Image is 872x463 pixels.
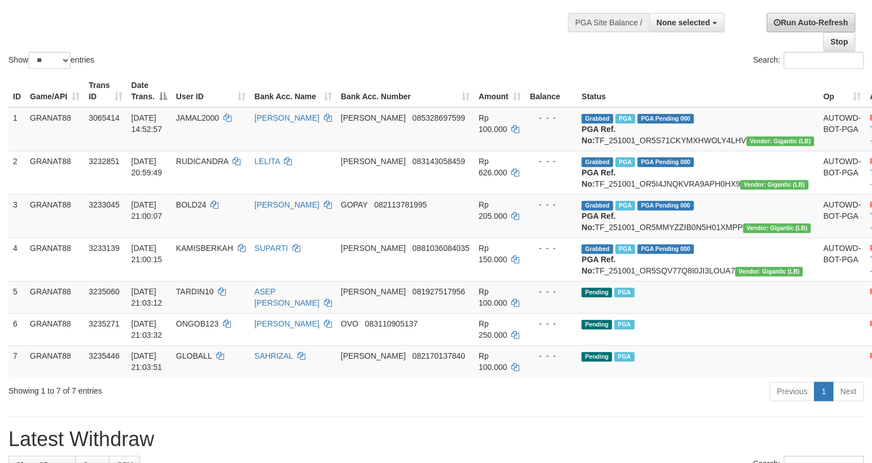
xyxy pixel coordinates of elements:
[176,244,233,253] span: KAMISBERKAH
[823,32,855,51] a: Stop
[479,351,507,372] span: Rp 100.000
[341,244,406,253] span: [PERSON_NAME]
[740,180,808,189] span: Vendor URL: https://dashboard.q2checkout.com/secure
[255,351,293,360] a: SAHRIZAL
[8,151,25,194] td: 2
[581,211,615,232] b: PGA Ref. No:
[581,320,612,329] span: Pending
[176,319,218,328] span: ONGOB123
[8,313,25,345] td: 6
[89,351,120,360] span: 3235446
[374,200,427,209] span: Copy 082113781995 to clipboard
[412,113,465,122] span: Copy 085328697599 to clipboard
[341,157,406,166] span: [PERSON_NAME]
[365,319,417,328] span: Copy 083110905137 to clipboard
[25,107,84,151] td: GRANAT88
[8,75,25,107] th: ID
[525,75,577,107] th: Balance
[818,75,865,107] th: Op: activate to sort column ascending
[255,157,280,166] a: LELITA
[255,319,319,328] a: [PERSON_NAME]
[581,352,612,361] span: Pending
[341,319,358,328] span: OVO
[530,286,573,297] div: - - -
[581,168,615,188] b: PGA Ref. No:
[568,13,649,32] div: PGA Site Balance /
[8,237,25,281] td: 4
[577,107,818,151] td: TF_251001_OR5S71CKYMXHWOLY4LHV
[581,157,613,167] span: Grabbed
[25,194,84,237] td: GRANAT88
[341,287,406,296] span: [PERSON_NAME]
[614,288,634,297] span: Marked by bgnjimi
[479,244,507,264] span: Rp 150.000
[132,244,163,264] span: [DATE] 21:00:15
[581,201,613,210] span: Grabbed
[746,136,814,146] span: Vendor URL: https://dashboard.q2checkout.com/secure
[577,151,818,194] td: TF_251001_OR5I4JNQKVRA9APH0HX9
[132,351,163,372] span: [DATE] 21:03:51
[172,75,250,107] th: User ID: activate to sort column ascending
[615,157,635,167] span: Marked by bgnjimi
[89,287,120,296] span: 3235060
[769,382,814,401] a: Previous
[832,382,864,401] a: Next
[649,13,724,32] button: None selected
[577,194,818,237] td: TF_251001_OR5MMYZZIB0N5H01XMPP
[255,200,319,209] a: [PERSON_NAME]
[176,287,214,296] span: TARDIN10
[132,287,163,307] span: [DATE] 21:03:12
[581,288,612,297] span: Pending
[25,237,84,281] td: GRANAT88
[814,382,833,401] a: 1
[479,200,507,221] span: Rp 205.000
[255,113,319,122] a: [PERSON_NAME]
[479,287,507,307] span: Rp 100.000
[25,151,84,194] td: GRANAT88
[255,244,288,253] a: SUPARTI
[25,281,84,313] td: GRANAT88
[818,237,865,281] td: AUTOWD-BOT-PGA
[581,244,613,254] span: Grabbed
[8,194,25,237] td: 3
[84,75,126,107] th: Trans ID: activate to sort column ascending
[341,113,406,122] span: [PERSON_NAME]
[615,114,635,124] span: Marked by bgndedek
[637,157,694,167] span: PGA Pending
[530,199,573,210] div: - - -
[615,244,635,254] span: Marked by bgnjimi
[8,107,25,151] td: 1
[25,75,84,107] th: Game/API: activate to sort column ascending
[615,201,635,210] span: Marked by bgnjimi
[132,200,163,221] span: [DATE] 21:00:07
[8,345,25,377] td: 7
[412,351,465,360] span: Copy 082170137840 to clipboard
[8,428,864,451] h1: Latest Withdraw
[581,114,613,124] span: Grabbed
[766,13,855,32] a: Run Auto-Refresh
[255,287,319,307] a: ASEP [PERSON_NAME]
[637,114,694,124] span: PGA Pending
[89,113,120,122] span: 3065414
[818,151,865,194] td: AUTOWD-BOT-PGA
[479,157,507,177] span: Rp 626.000
[412,244,469,253] span: Copy 0881036084035 to clipboard
[8,281,25,313] td: 5
[614,320,634,329] span: Marked by bgnjimi
[176,200,207,209] span: BOLD24
[412,157,465,166] span: Copy 083143058459 to clipboard
[341,200,367,209] span: GOPAY
[530,242,573,254] div: - - -
[250,75,336,107] th: Bank Acc. Name: activate to sort column ascending
[637,201,694,210] span: PGA Pending
[25,345,84,377] td: GRANAT88
[8,381,355,396] div: Showing 1 to 7 of 7 entries
[753,52,864,69] label: Search:
[637,244,694,254] span: PGA Pending
[89,244,120,253] span: 3233139
[530,156,573,167] div: - - -
[577,75,818,107] th: Status
[479,319,507,339] span: Rp 250.000
[530,318,573,329] div: - - -
[132,113,163,134] span: [DATE] 14:52:57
